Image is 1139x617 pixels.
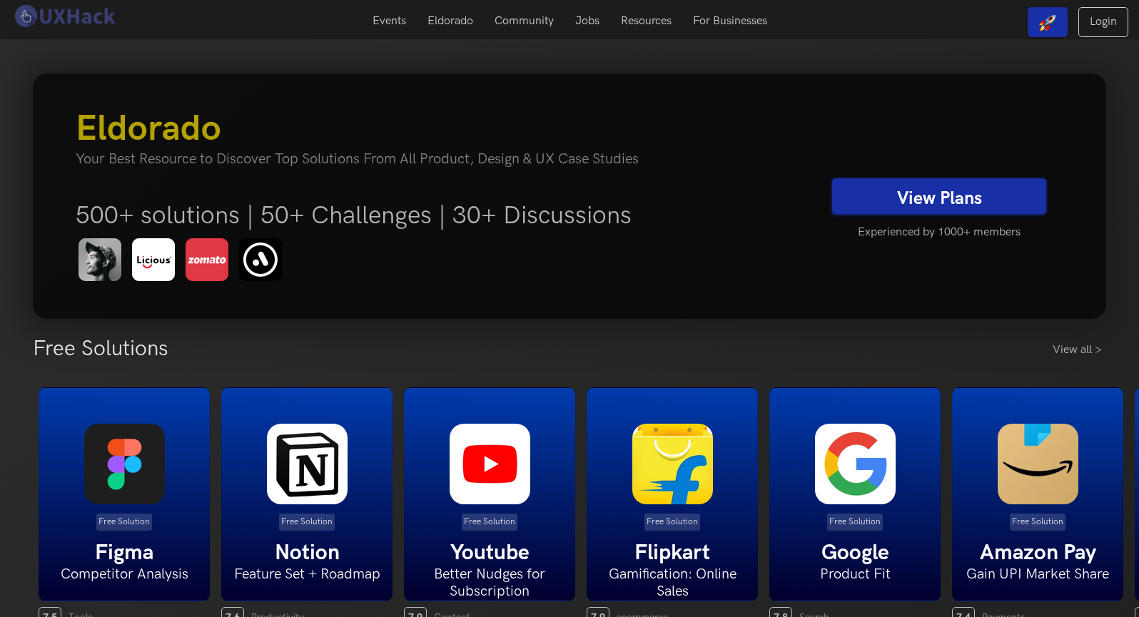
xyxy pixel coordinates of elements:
img: eldorado-banner-1.png [76,236,290,285]
a: Events [362,7,417,35]
a: Jobs [565,7,610,35]
p: Free Solution [96,514,152,531]
a: Community [484,7,565,35]
h6: Product Fit [770,566,940,583]
h6: Gain UPI Market Share [953,566,1123,583]
a: Resources [610,7,682,35]
a: Login [1078,7,1128,37]
p: Free Solution [827,514,883,531]
img: rocket [1039,14,1056,31]
a: View all > [1053,342,1106,359]
p: Free Solution [279,514,335,531]
a: For Businesses [682,7,778,35]
h5: Experienced by 1000+ members [832,218,1046,248]
h5: Flipkart [587,540,757,566]
h4: Your Best Resource to Discover Top Solutions From All Product, Design & UX Case Studies [76,151,811,168]
h5: Amazon Pay [953,540,1123,566]
h3: Free Solutions [33,336,168,362]
a: View Plans [832,178,1046,214]
p: Free Solution [644,514,700,531]
h6: Feature Set + Roadmap [222,566,392,583]
h6: Better Nudges for Subscription [405,566,574,600]
a: Eldorado [417,7,484,35]
h5: Notion [222,540,392,566]
h5: 500+ solutions | 50+ Challenges | 30+ Discussions [76,200,811,230]
img: UXHack logo [11,4,118,29]
h5: Google [770,540,940,566]
h6: Gamification: Online Sales [587,566,757,600]
p: Free Solution [1010,514,1065,531]
h5: Youtube [405,540,574,566]
h5: Figma [39,540,209,566]
h6: Competitor Analysis [39,566,209,583]
p: Free Solution [462,514,517,531]
h3: Eldorado [76,108,811,151]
